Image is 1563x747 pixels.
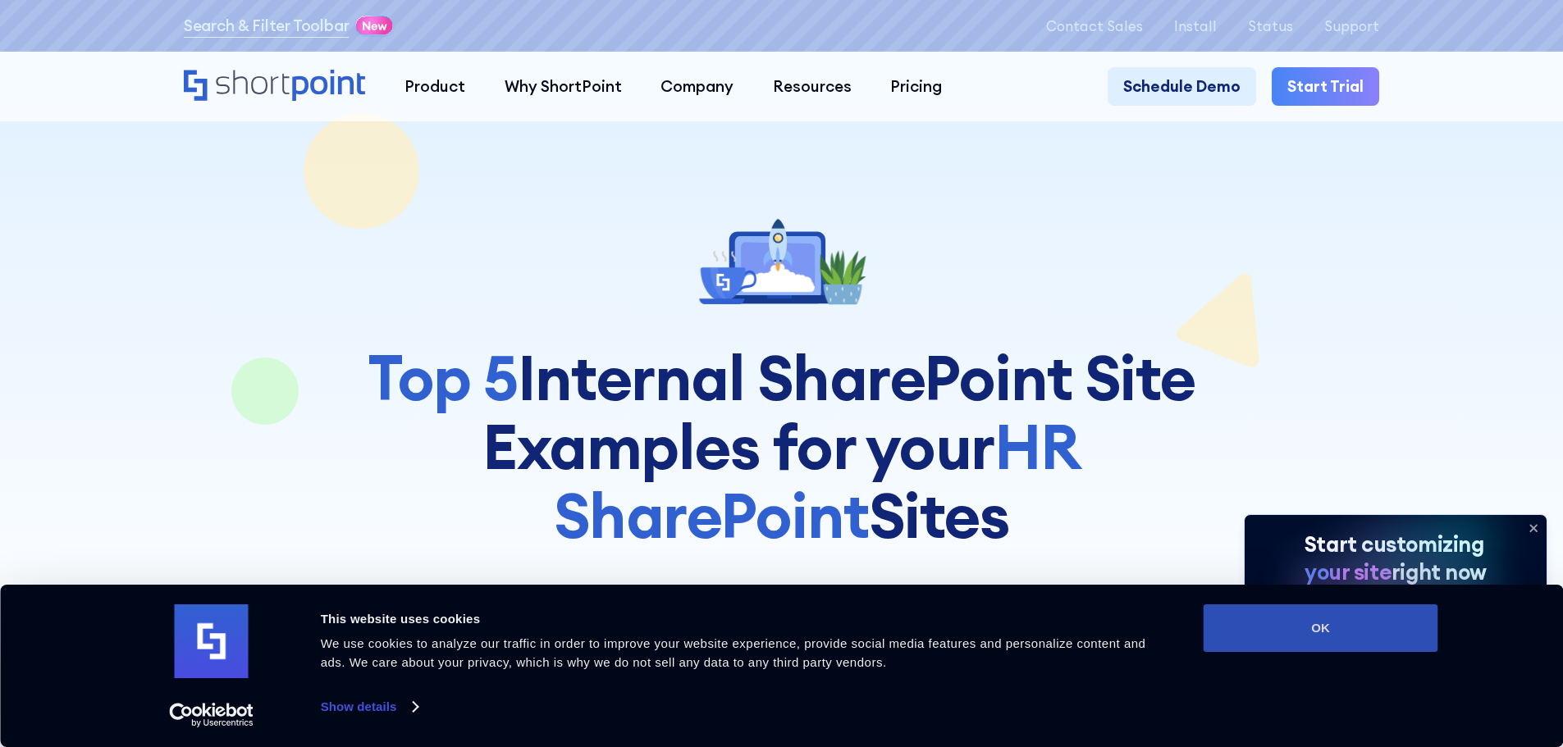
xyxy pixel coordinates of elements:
a: Resources [753,67,871,107]
img: logo [175,604,249,678]
a: Contact Sales [1046,18,1143,34]
div: This website uses cookies [321,609,1167,629]
a: Show details [321,695,418,719]
a: Search & Filter Toolbar [184,14,350,38]
a: Schedule Demo [1108,67,1256,107]
span: HR SharePoint [554,407,1081,554]
a: Home [184,70,365,103]
a: Usercentrics Cookiebot - opens in a new window [139,703,283,727]
a: Why ShortPoint [485,67,642,107]
a: Support [1324,18,1379,34]
a: Status [1248,18,1293,34]
div: Company [660,75,734,98]
h1: Internal SharePoint Site Examples for your Sites [342,344,1222,549]
a: Product [385,67,485,107]
div: Resources [773,75,852,98]
a: Install [1174,18,1217,34]
div: Pricing [890,75,942,98]
a: Company [641,67,753,107]
a: Start Trial [1272,67,1379,107]
button: OK [1204,604,1438,652]
span: We use cookies to analyze our traffic in order to improve your website experience, provide social... [321,636,1146,669]
div: Why ShortPoint [505,75,622,98]
a: Pricing [871,67,962,107]
div: Product [404,75,465,98]
span: Top 5 [368,338,518,417]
